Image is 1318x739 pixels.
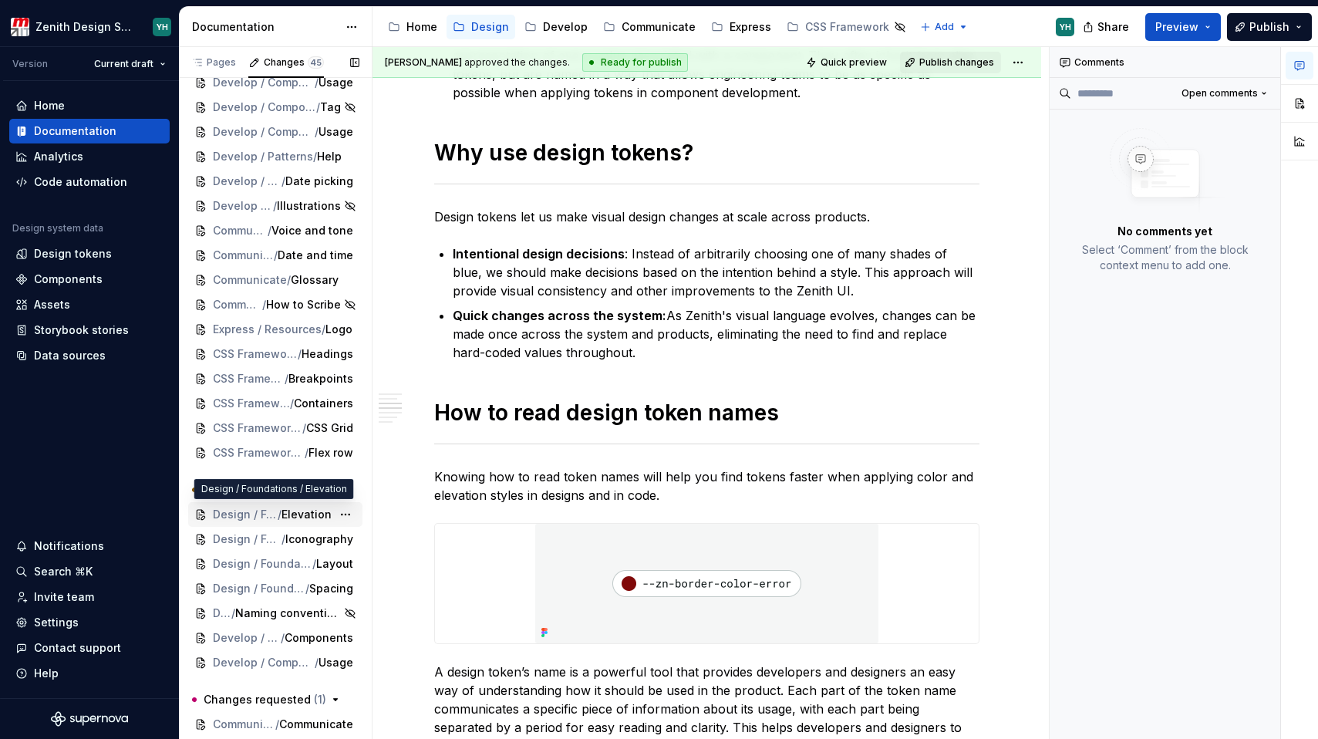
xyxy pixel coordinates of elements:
button: Publish [1227,13,1312,41]
a: Communicate / Content/Voice and tone [188,218,362,243]
div: Search ⌘K [34,564,93,579]
div: Design / Foundations / Elevation [194,479,354,499]
span: Naming conventions [235,606,341,621]
a: Documentation [9,119,170,143]
a: Invite team [9,585,170,609]
span: CSS Framework / Layout classes [213,396,290,411]
strong: Quick changes across the system: [453,308,666,323]
span: How to Scribe [266,297,341,312]
a: CSS Framework [780,15,912,39]
div: CSS Framework [805,19,889,35]
span: / [315,124,319,140]
div: Express [730,19,771,35]
span: Develop / Components [213,630,281,646]
span: Communicate [213,272,287,288]
div: Documentation [192,19,338,35]
span: / [281,531,285,547]
span: Logo [325,322,352,337]
a: Data sources [9,343,170,368]
a: Design / Foundations/Iconography [188,527,362,552]
span: Develop / Patterns [213,149,313,164]
span: / [287,272,291,288]
span: Breakpoints [288,371,353,386]
a: CSS Framework / Styles/Headings [188,342,362,366]
span: CSS Grid [306,420,353,436]
div: Analytics [34,149,83,164]
div: Ready for publish [582,53,688,72]
a: Components [9,267,170,292]
span: Headings [302,346,353,362]
span: Develop / Components / Table [213,75,315,90]
button: Contact support [9,636,170,660]
h1: How to read design token names [434,399,979,427]
div: Notifications [34,538,104,554]
div: Home [34,98,65,113]
a: Assets [9,292,170,317]
a: Design / Foundations/Spacing [188,576,362,601]
a: Analytics [9,144,170,169]
a: Develop / Patterns/Date picking [188,169,362,194]
h1: Why use design tokens? [434,139,979,167]
a: Develop / Design tokens/Naming conventions [188,601,362,626]
div: Assets [34,297,70,312]
span: Design / Foundations [213,507,278,522]
a: CSS Framework / Layout classes/CSS Grid [188,416,362,440]
div: Code automation [34,174,127,190]
div: Design [471,19,509,35]
span: / [316,100,320,115]
span: Communicate [279,717,353,732]
button: Help [9,661,170,686]
a: Communicate/How to Scribe [188,292,362,317]
span: Flex row [308,445,353,461]
a: Supernova Logo [51,711,128,727]
span: Iconography [285,531,353,547]
span: Help [317,149,342,164]
div: Storybook stories [34,322,129,338]
a: Develop / Patterns/Illustrations [188,194,362,218]
button: Changes requested (1) [188,687,362,712]
div: YH [1060,21,1071,33]
span: / [298,346,302,362]
span: / [278,507,281,522]
a: Communicate / Content/Date and time [188,243,362,268]
p: Select ‘Comment’ from the block context menu to add one. [1068,242,1262,273]
div: Design tokens [34,246,112,262]
span: Develop / Design tokens [213,606,231,621]
div: Home [406,19,437,35]
span: / [281,174,285,189]
a: Develop / Components / Badge/Usage [188,650,362,675]
span: Design / Foundations [213,531,281,547]
a: CSS Framework / Layout classes/Containers [188,391,362,416]
span: Communicate / Content [213,248,274,263]
span: Illustrations [277,198,341,214]
div: Invite team [34,589,94,605]
a: Develop / Components/Components [188,626,362,650]
span: / [285,371,288,386]
a: Develop / Components/Tag [188,95,362,120]
span: / [290,396,294,411]
a: Design [447,15,515,39]
span: Design / Foundations [213,581,305,596]
span: CSS Framework / Layout classes [213,420,302,436]
div: Pages [191,56,236,69]
div: Page tree [382,12,912,42]
span: / [313,149,317,164]
span: Current draft [94,58,153,70]
span: Quick preview [821,56,887,69]
span: / [274,248,278,263]
a: Develop [518,15,594,39]
button: Open comments [1175,83,1274,104]
a: Design / Foundations/Elevation [188,502,362,527]
span: / [268,223,271,238]
span: Design / Foundations [213,556,312,572]
span: approved the changes. [385,56,570,69]
strong: Intentional design decisions [453,246,625,262]
span: / [305,581,309,596]
img: d017a927-b55c-4f50-92d4-2a3f2d9e8ebd.png [535,524,878,643]
span: Tag [320,100,341,115]
span: Layout [316,556,353,572]
span: CSS Framework / Styles [213,346,298,362]
span: Share [1097,19,1129,35]
span: / [273,198,277,214]
span: ( 1 ) [314,693,326,706]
